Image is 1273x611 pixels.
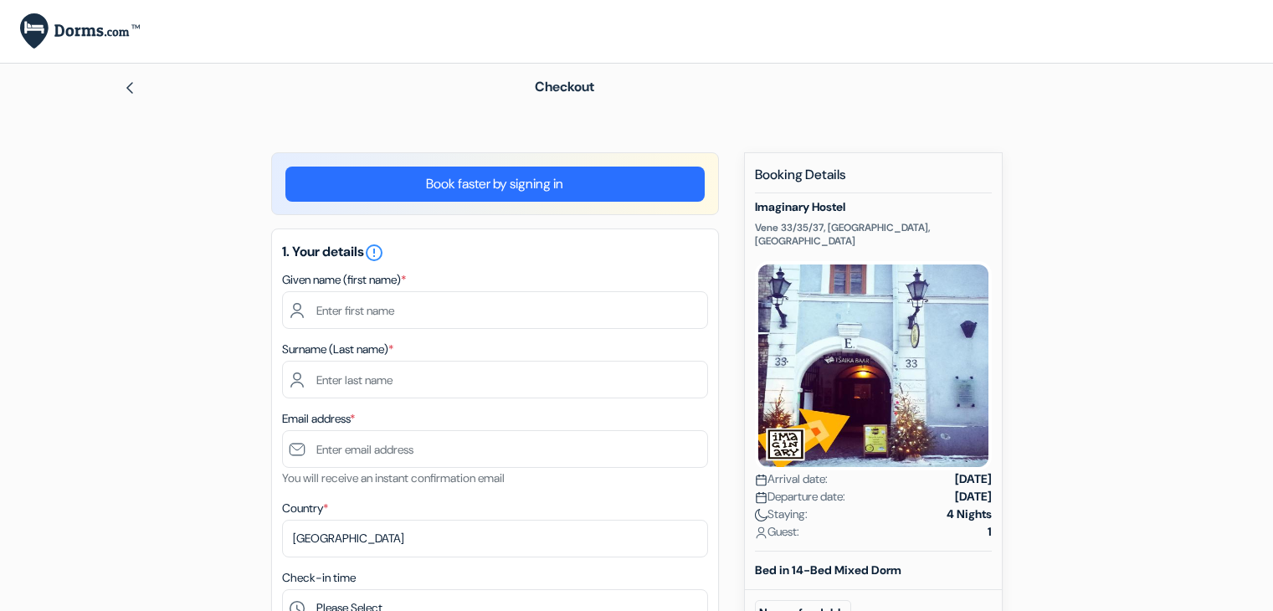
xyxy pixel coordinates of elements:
[282,271,406,289] label: Given name (first name)
[282,341,393,358] label: Surname (Last name)
[535,78,594,95] span: Checkout
[364,243,384,260] a: error_outline
[755,491,767,504] img: calendar.svg
[755,474,767,486] img: calendar.svg
[947,506,992,523] strong: 4 Nights
[988,523,992,541] strong: 1
[282,361,708,398] input: Enter last name
[755,167,992,193] h5: Booking Details
[282,243,708,263] h5: 1. Your details
[755,523,799,541] span: Guest:
[285,167,705,202] a: Book faster by signing in
[282,569,356,587] label: Check-in time
[755,509,767,521] img: moon.svg
[123,81,136,95] img: left_arrow.svg
[755,221,992,248] p: Vene 33/35/37, [GEOGRAPHIC_DATA], [GEOGRAPHIC_DATA]
[955,470,992,488] strong: [DATE]
[282,291,708,329] input: Enter first name
[282,410,355,428] label: Email address
[755,200,992,214] h5: Imaginary Hostel
[282,500,328,517] label: Country
[755,506,808,523] span: Staying:
[282,430,708,468] input: Enter email address
[20,13,140,49] img: Dorms.com
[755,562,901,578] b: Bed in 14-Bed Mixed Dorm
[282,470,505,485] small: You will receive an instant confirmation email
[364,243,384,263] i: error_outline
[755,526,767,539] img: user_icon.svg
[755,488,845,506] span: Departure date:
[955,488,992,506] strong: [DATE]
[755,470,828,488] span: Arrival date:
